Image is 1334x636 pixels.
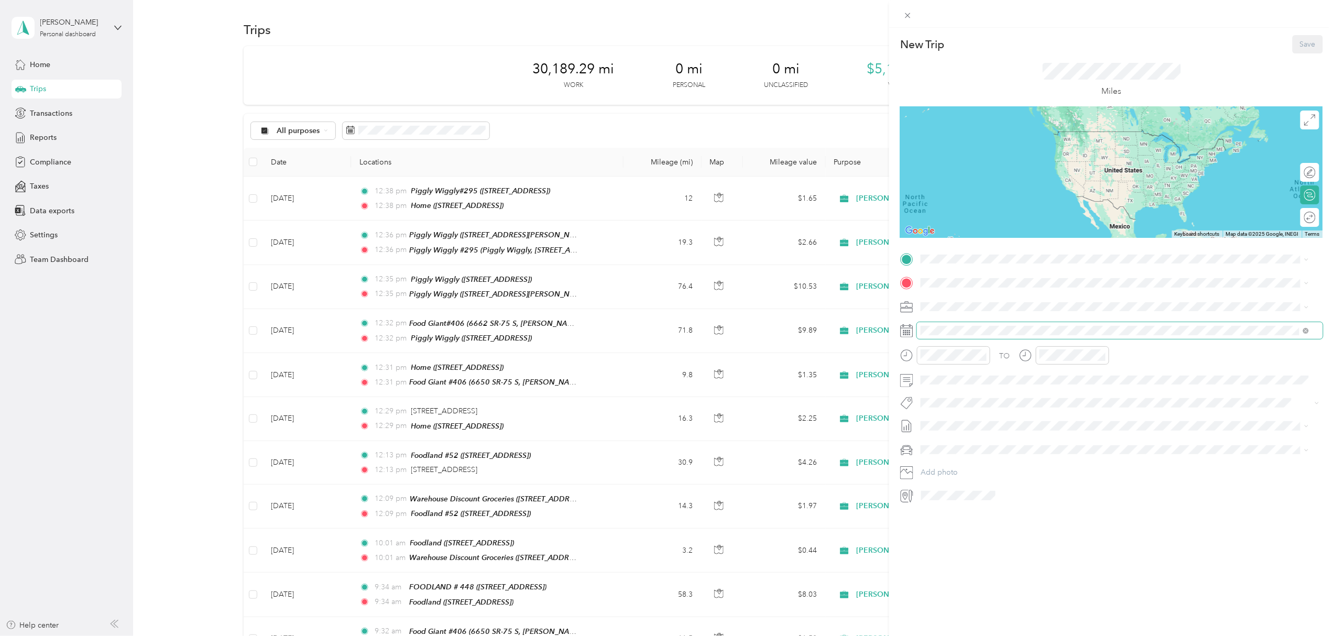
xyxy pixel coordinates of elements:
[1226,231,1299,237] span: Map data ©2025 Google, INEGI
[1175,231,1220,238] button: Keyboard shortcuts
[1000,350,1010,361] div: TO
[917,465,1323,480] button: Add photo
[900,37,944,52] p: New Trip
[903,224,937,238] img: Google
[903,224,937,238] a: Open this area in Google Maps (opens a new window)
[1275,577,1334,636] iframe: Everlance-gr Chat Button Frame
[1102,85,1122,98] p: Miles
